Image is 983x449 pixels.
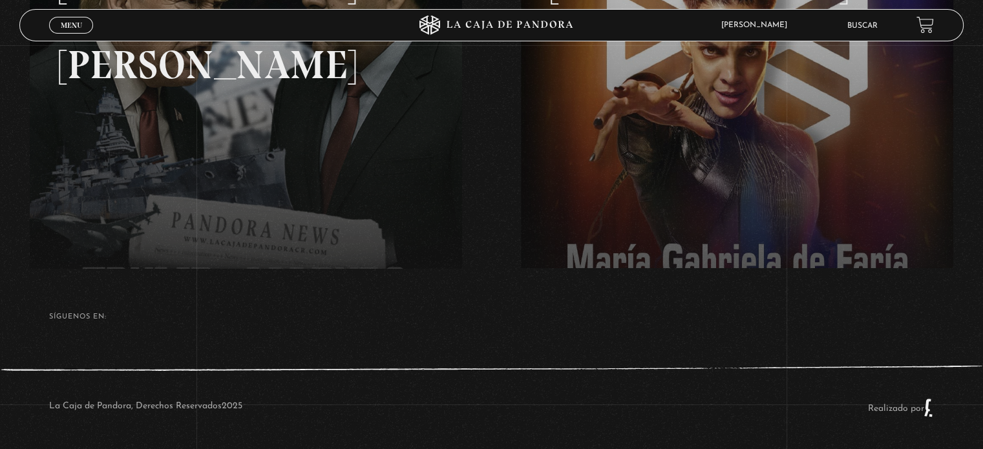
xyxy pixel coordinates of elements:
span: Menu [61,21,82,29]
a: Realizado por [868,404,934,413]
span: Cerrar [56,32,87,41]
p: La Caja de Pandora, Derechos Reservados 2025 [49,398,242,417]
span: [PERSON_NAME] [715,21,800,29]
a: View your shopping cart [916,16,934,34]
h4: SÍguenos en: [49,313,934,320]
a: Buscar [847,22,878,30]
